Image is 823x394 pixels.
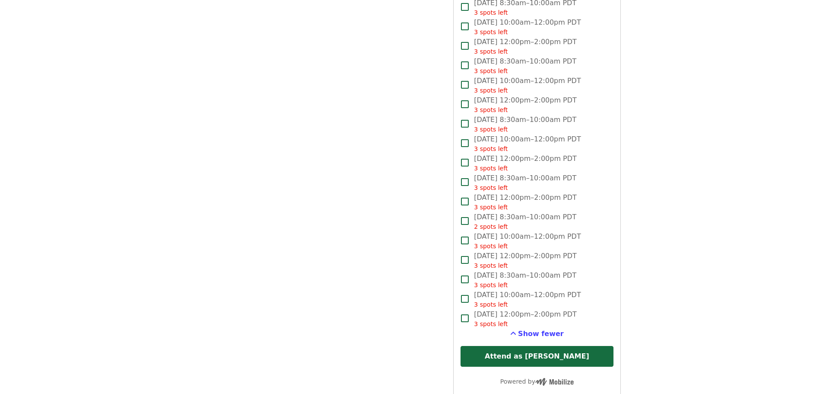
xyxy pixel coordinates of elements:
span: [DATE] 8:30am–10:00am PDT [474,173,576,192]
span: [DATE] 10:00am–12:00pm PDT [474,76,581,95]
span: 3 spots left [474,145,508,152]
span: [DATE] 12:00pm–2:00pm PDT [474,95,577,115]
span: [DATE] 8:30am–10:00am PDT [474,56,576,76]
span: [DATE] 8:30am–10:00am PDT [474,115,576,134]
span: 3 spots left [474,320,508,327]
span: Show fewer [518,330,564,338]
span: 3 spots left [474,243,508,250]
span: [DATE] 10:00am–12:00pm PDT [474,290,581,309]
span: 3 spots left [474,301,508,308]
span: 3 spots left [474,67,508,74]
span: 3 spots left [474,29,508,35]
span: [DATE] 12:00pm–2:00pm PDT [474,192,577,212]
span: 3 spots left [474,262,508,269]
span: 2 spots left [474,223,508,230]
button: Attend as [PERSON_NAME] [461,346,613,367]
span: 3 spots left [474,126,508,133]
span: 3 spots left [474,282,508,288]
span: 3 spots left [474,9,508,16]
button: See more timeslots [510,329,564,339]
span: [DATE] 12:00pm–2:00pm PDT [474,154,577,173]
span: 3 spots left [474,184,508,191]
span: Powered by [500,378,574,385]
span: [DATE] 12:00pm–2:00pm PDT [474,251,577,270]
span: [DATE] 10:00am–12:00pm PDT [474,134,581,154]
span: [DATE] 10:00am–12:00pm PDT [474,231,581,251]
img: Powered by Mobilize [535,378,574,386]
span: [DATE] 10:00am–12:00pm PDT [474,17,581,37]
span: [DATE] 12:00pm–2:00pm PDT [474,309,577,329]
span: 3 spots left [474,165,508,172]
span: 3 spots left [474,106,508,113]
span: 3 spots left [474,204,508,211]
span: [DATE] 12:00pm–2:00pm PDT [474,37,577,56]
span: [DATE] 8:30am–10:00am PDT [474,212,576,231]
span: [DATE] 8:30am–10:00am PDT [474,270,576,290]
span: 3 spots left [474,87,508,94]
span: 3 spots left [474,48,508,55]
